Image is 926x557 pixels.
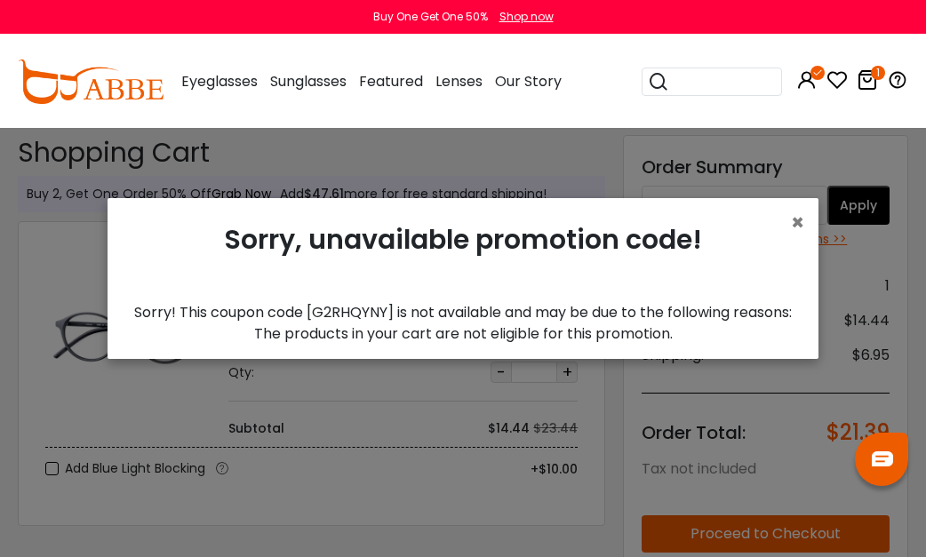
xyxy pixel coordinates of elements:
[181,71,258,92] span: Eyeglasses
[270,71,347,92] span: Sunglasses
[359,71,423,92] span: Featured
[857,73,878,93] a: 1
[18,60,164,104] img: abbeglasses.com
[791,212,804,234] button: Close
[791,208,804,237] span: ×
[122,302,804,345] div: Sorry! This coupon code [G2RHQYNY] is not available and may be due to the following reasons: The ...
[435,71,483,92] span: Lenses
[495,71,562,92] span: Our Story
[491,9,554,24] a: Shop now
[872,451,893,466] img: chat
[122,212,804,302] div: Sorry, unavailable promotion code!
[373,9,488,25] div: Buy One Get One 50%
[871,66,885,80] i: 1
[499,9,554,25] div: Shop now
